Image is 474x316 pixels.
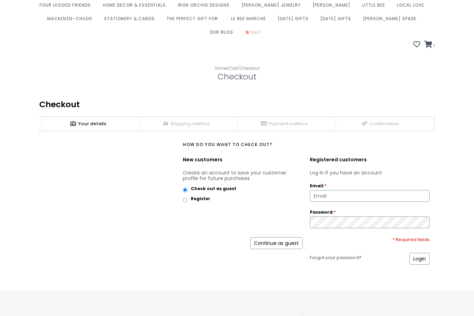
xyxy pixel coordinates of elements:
[310,170,430,176] p: Log in if you have an account
[333,117,428,131] a: 4Confirmation
[320,14,355,27] a: [DATE] Gifts
[362,0,389,14] a: Little Bee
[103,0,169,14] a: Home Decor & Essentials
[310,156,430,166] div: Registered customers
[245,27,264,41] a: Sale
[362,117,368,131] span: 4
[39,100,435,110] div: Checkout
[240,65,260,71] a: Checkout
[310,253,362,263] a: Forgot your password?
[191,196,210,206] label: Register
[47,14,96,27] a: MacKenzie-Childs
[250,237,303,249] a: Continue as guest
[210,27,237,41] a: Our Blog
[313,0,354,14] a: [PERSON_NAME]
[39,117,137,131] a: 1Your details
[432,43,435,48] span: 1
[310,207,430,215] label: Password:
[163,117,169,131] span: 2
[40,0,94,14] a: Four Legged Friends
[310,190,429,202] input: Email
[310,181,430,189] label: Email:
[261,117,267,131] span: 3
[363,14,420,27] a: [PERSON_NAME] Spade
[409,253,430,265] a: Login
[104,14,158,27] a: Stationery & Cards
[231,14,269,27] a: Le Bee Marché
[191,186,236,196] label: Check out as guest
[137,117,235,131] a: 2Shipping method
[70,117,76,131] span: 1
[215,65,227,71] a: Home
[424,42,435,49] a: 1
[242,0,304,14] a: [PERSON_NAME] Jewelry
[235,117,333,131] a: 3Payment method
[183,170,303,181] p: Create an account to save your customer profile for future purchases
[178,0,233,14] a: Iron Orchid Designs
[278,14,312,27] a: [DATE] Gifts
[167,14,223,27] a: The perfect gift for:
[183,141,272,148] strong: How do you want to check out?
[397,0,428,14] a: Local Love
[183,156,303,166] div: New customers
[310,237,430,242] div: * Required fields
[229,65,238,71] a: Cart
[39,117,435,131] div: Breadcrumbs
